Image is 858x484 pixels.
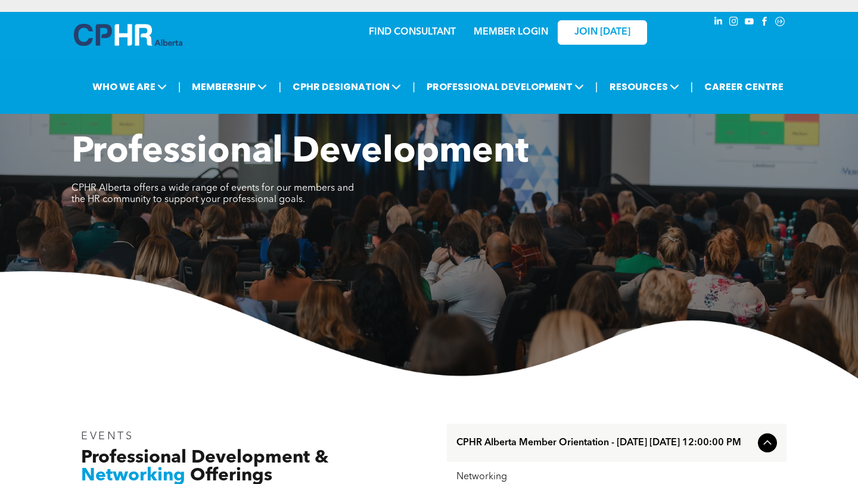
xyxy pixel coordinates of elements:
a: MEMBER LOGIN [474,27,548,37]
li: | [178,75,181,99]
li: | [595,75,598,99]
span: CPHR DESIGNATION [289,76,405,98]
div: Networking [456,471,777,483]
a: linkedin [711,15,725,31]
img: A blue and white logo for cp alberta [74,24,182,46]
li: | [278,75,281,99]
li: | [691,75,694,99]
span: WHO WE ARE [89,76,170,98]
a: facebook [758,15,771,31]
li: | [412,75,415,99]
span: RESOURCES [606,76,683,98]
a: youtube [742,15,756,31]
span: CPHR Alberta Member Orientation - [DATE] [DATE] 12:00:00 PM [456,438,753,449]
span: JOIN [DATE] [574,27,630,38]
span: MEMBERSHIP [188,76,271,98]
span: Professional Development & [81,449,328,467]
a: JOIN [DATE] [558,20,647,45]
span: EVENTS [81,431,134,442]
span: CPHR Alberta offers a wide range of events for our members and the HR community to support your p... [71,184,354,204]
span: Professional Development [71,135,529,170]
a: instagram [727,15,740,31]
a: FIND CONSULTANT [369,27,456,37]
span: PROFESSIONAL DEVELOPMENT [423,76,587,98]
a: CAREER CENTRE [701,76,787,98]
a: Social network [773,15,786,31]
